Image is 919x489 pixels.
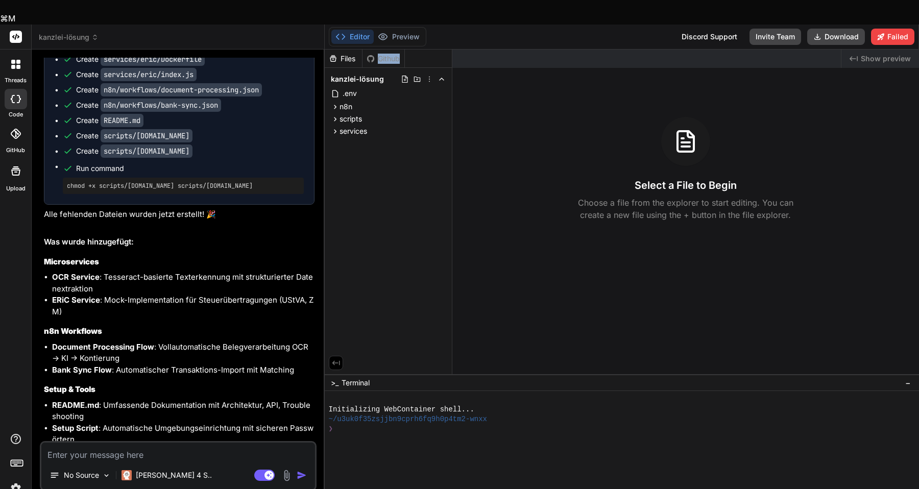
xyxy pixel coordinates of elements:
div: Create [76,85,262,95]
span: >_ [331,378,338,388]
span: ~/u3uk0f35zsjjbn9cprh6fq9h0p4tm2-wnxx [329,414,487,424]
label: code [9,110,23,119]
button: Preview [374,30,424,44]
div: Discord Support [675,29,743,45]
div: Github [362,54,404,64]
span: Run command [76,163,304,174]
span: kanzlei-lösung [331,74,384,84]
div: Create [76,146,192,156]
span: Terminal [342,378,370,388]
span: kanzlei-lösung [39,32,99,42]
label: GitHub [6,146,25,155]
p: Choose a file from the explorer to start editing. You can create a new file using the + button in... [571,197,800,221]
span: Show preview [861,54,911,64]
div: Create [76,100,221,110]
span: .env [342,87,358,100]
span: ❯ [329,424,333,434]
span: Initializing WebContainer shell... [329,405,474,414]
button: Download [807,29,865,45]
img: attachment [281,470,293,481]
li: : Automatische Umgebungseinrichtung mit sicheren Passwörtern [52,423,315,446]
pre: chmod +x scripts/[DOMAIN_NAME] scripts/[DOMAIN_NAME] [67,182,300,190]
code: README.md [101,114,143,127]
span: − [905,378,911,388]
img: Pick Models [102,471,111,480]
div: Files [325,54,362,64]
li: : Automatischer Transaktions-Import mit Matching [52,364,315,376]
strong: Document Processing Flow [52,342,154,352]
img: Claude 4 Sonnet [122,470,132,480]
label: threads [5,76,27,85]
strong: README.md [52,400,99,410]
div: Create [76,131,192,141]
strong: Microservices [44,257,99,266]
code: services/eric/index.js [101,68,197,81]
strong: n8n Workflows [44,326,102,336]
code: n8n/workflows/bank-sync.json [101,99,221,112]
strong: OCR Service [52,272,100,282]
p: [PERSON_NAME] 4 S.. [136,470,212,480]
span: scripts [340,114,362,124]
li: : Tesseract-basierte Texterkennung mit strukturierter Datenextraktion [52,272,315,295]
strong: Setup Script [52,423,99,433]
p: No Source [64,470,99,480]
div: Create [76,69,197,80]
strong: ERiC Service [52,295,100,305]
p: Alle fehlenden Dateien wurden jetzt erstellt! 🎉 [44,209,315,221]
code: scripts/[DOMAIN_NAME] [101,144,192,158]
code: scripts/[DOMAIN_NAME] [101,129,192,142]
h2: Was wurde hinzugefügt: [44,236,315,248]
button: − [903,375,913,391]
div: Create [76,54,205,64]
img: icon [297,470,307,480]
li: : Umfassende Dokumentation mit Architektur, API, Troubleshooting [52,400,315,423]
button: Invite Team [749,29,801,45]
strong: Bank Sync Flow [52,365,112,375]
h3: Select a File to Begin [635,178,737,192]
label: Upload [6,184,26,193]
code: n8n/workflows/document-processing.json [101,83,262,96]
code: services/eric/Dockerfile [101,53,205,66]
button: Failed [871,29,914,45]
li: : Mock-Implementation für Steuerübertragungen (UStVA, ZM) [52,295,315,317]
strong: Setup & Tools [44,384,95,394]
li: : Vollautomatische Belegverarbeitung OCR → KI → Kontierung [52,341,315,364]
span: services [340,126,367,136]
div: Create [76,115,143,126]
button: Editor [331,30,374,44]
span: n8n [340,102,352,112]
